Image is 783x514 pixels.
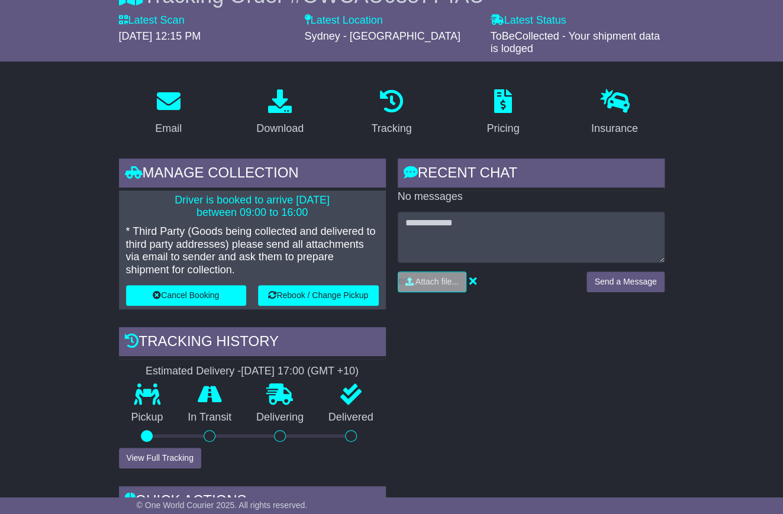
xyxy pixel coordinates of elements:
a: Download [249,85,311,141]
a: Pricing [479,85,527,141]
p: Pickup [119,411,176,424]
p: Delivering [244,411,316,424]
a: Email [147,85,189,141]
div: Tracking history [119,327,386,359]
div: RECENT CHAT [398,159,665,190]
div: Manage collection [119,159,386,190]
button: View Full Tracking [119,448,201,468]
span: © One World Courier 2025. All rights reserved. [137,500,308,510]
button: Cancel Booking [126,285,247,306]
div: [DATE] 17:00 (GMT +10) [241,365,359,378]
a: Insurance [584,85,646,141]
p: In Transit [175,411,244,424]
div: Pricing [486,121,519,137]
div: Download [256,121,304,137]
p: * Third Party (Goods being collected and delivered to third party addresses) please send all atta... [126,225,379,276]
label: Latest Status [490,14,566,27]
label: Latest Location [304,14,382,27]
div: Insurance [591,121,638,137]
span: ToBeCollected - Your shipment data is lodged [490,30,659,55]
div: Email [155,121,182,137]
button: Send a Message [587,271,664,292]
span: [DATE] 12:15 PM [119,30,201,42]
label: Latest Scan [119,14,185,27]
a: Tracking [363,85,419,141]
div: Estimated Delivery - [119,365,386,378]
button: Rebook / Change Pickup [258,285,379,306]
p: Driver is booked to arrive [DATE] between 09:00 to 16:00 [126,194,379,219]
div: Tracking [371,121,411,137]
p: Delivered [316,411,386,424]
p: No messages [398,190,665,203]
span: Sydney - [GEOGRAPHIC_DATA] [304,30,460,42]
